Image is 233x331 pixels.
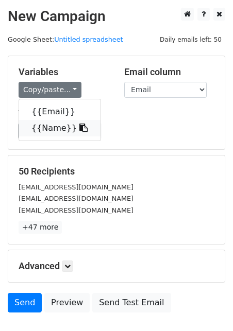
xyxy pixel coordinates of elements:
[8,36,123,43] small: Google Sheet:
[19,206,134,214] small: [EMAIL_ADDRESS][DOMAIN_NAME]
[54,36,123,43] a: Untitled spreadsheet
[181,282,233,331] iframe: Chat Widget
[44,293,90,312] a: Preview
[19,166,214,177] h5: 50 Recipients
[8,293,42,312] a: Send
[19,103,101,120] a: {{Email}}
[19,120,101,136] a: {{Name}}
[19,183,134,191] small: [EMAIL_ADDRESS][DOMAIN_NAME]
[19,221,62,234] a: +47 more
[156,34,225,45] span: Daily emails left: 50
[156,36,225,43] a: Daily emails left: 50
[124,66,214,78] h5: Email column
[19,66,109,78] h5: Variables
[92,293,171,312] a: Send Test Email
[8,8,225,25] h2: New Campaign
[19,195,134,202] small: [EMAIL_ADDRESS][DOMAIN_NAME]
[19,82,81,98] a: Copy/paste...
[19,260,214,272] h5: Advanced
